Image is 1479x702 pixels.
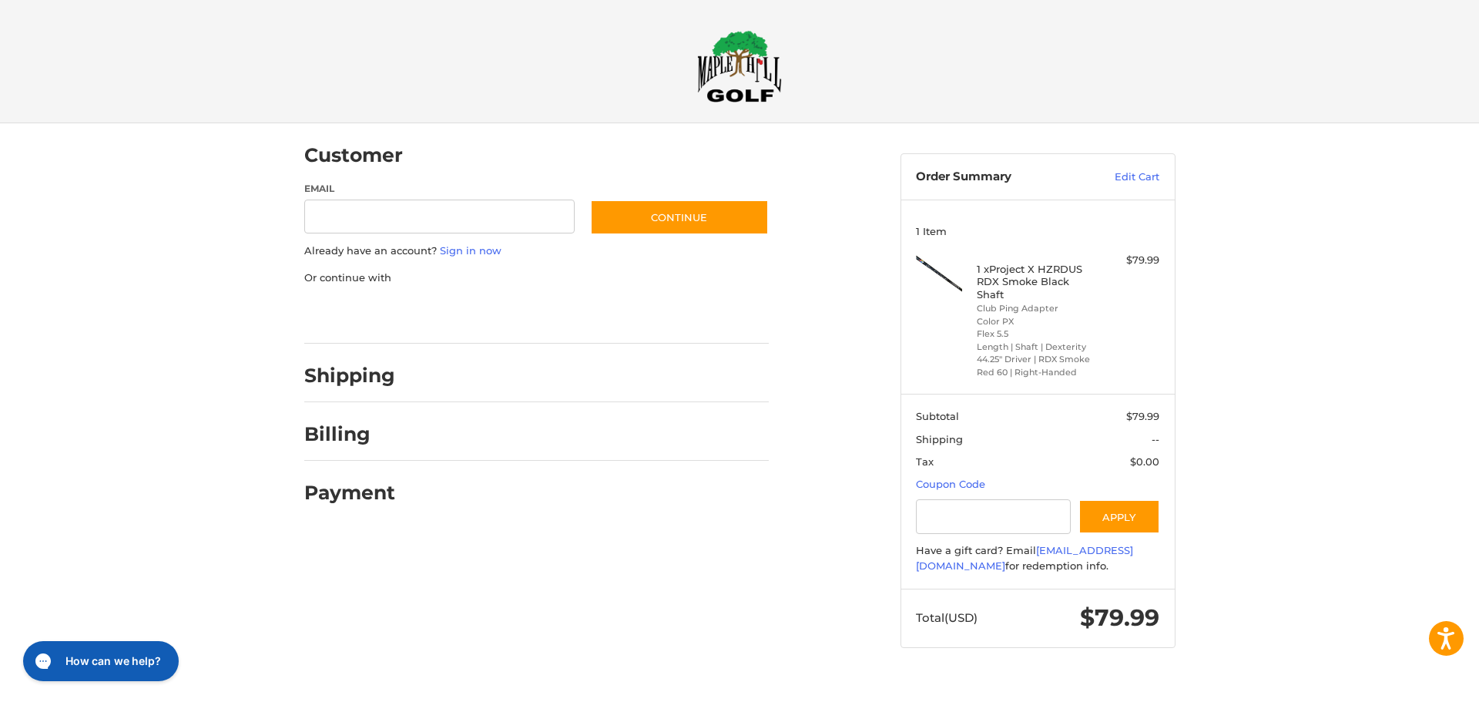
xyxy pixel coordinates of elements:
iframe: Gorgias live chat messenger [15,636,183,687]
h3: Order Summary [916,170,1082,185]
li: Club Ping Adapter [977,302,1095,315]
span: Subtotal [916,410,959,422]
li: Color PX [977,315,1095,328]
h2: Shipping [304,364,395,388]
p: Or continue with [304,270,769,286]
h3: 1 Item [916,225,1159,237]
h4: 1 x Project X HZRDUS RDX Smoke Black Shaft [977,263,1095,301]
a: Edit Cart [1082,170,1159,185]
a: Sign in now [440,244,501,257]
span: Shipping [916,433,963,445]
li: Flex 5.5 [977,327,1095,341]
button: Continue [590,200,769,235]
iframe: PayPal-paylater [430,301,545,328]
li: Length | Shaft | Dexterity 44.25" Driver | RDX Smoke Red 60 | Right-Handed [977,341,1095,379]
span: Tax [916,455,934,468]
div: $79.99 [1098,253,1159,268]
span: $79.99 [1080,603,1159,632]
span: $79.99 [1126,410,1159,422]
h2: Payment [304,481,395,505]
span: -- [1152,433,1159,445]
div: Have a gift card? Email for redemption info. [916,543,1159,573]
label: Email [304,182,575,196]
button: Apply [1078,499,1160,534]
h2: Customer [304,143,403,167]
p: Already have an account? [304,244,769,259]
span: Total (USD) [916,610,978,625]
a: [EMAIL_ADDRESS][DOMAIN_NAME] [916,544,1133,572]
span: $0.00 [1130,455,1159,468]
iframe: PayPal-paypal [299,301,414,328]
h2: Billing [304,422,394,446]
img: Maple Hill Golf [697,30,782,102]
a: Coupon Code [916,478,985,490]
iframe: PayPal-venmo [560,301,676,328]
input: Gift Certificate or Coupon Code [916,499,1071,534]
